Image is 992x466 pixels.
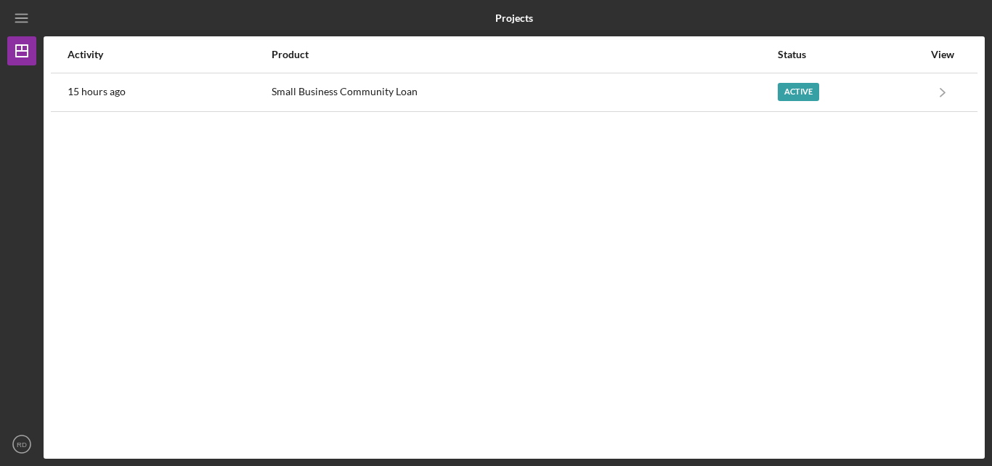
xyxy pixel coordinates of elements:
[7,430,36,459] button: RD
[272,74,776,111] div: Small Business Community Loan
[68,86,126,97] time: 2025-08-15 01:04
[924,49,961,60] div: View
[17,441,27,449] text: RD
[778,49,923,60] div: Status
[778,83,819,101] div: Active
[495,12,533,24] b: Projects
[272,49,776,60] div: Product
[68,49,270,60] div: Activity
